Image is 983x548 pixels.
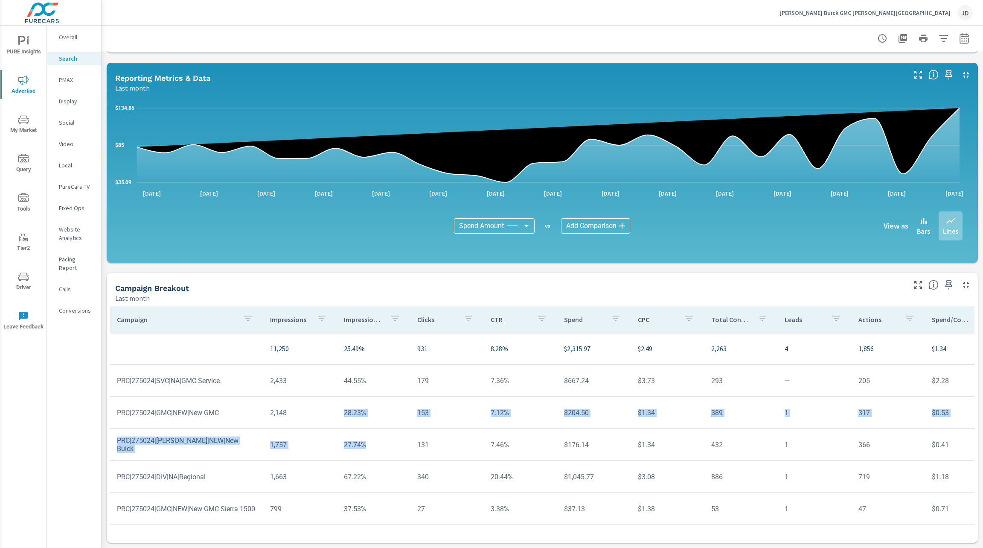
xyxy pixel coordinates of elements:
p: Display [59,97,94,105]
td: 7.36% [484,370,557,392]
td: $204.50 [557,402,631,424]
td: $1,045.77 [557,466,631,488]
span: My Market [3,114,44,135]
td: 47 [852,498,925,520]
div: Calls [47,283,101,296]
p: Fixed Ops [59,204,94,212]
p: CTR [491,315,530,324]
div: PureCars TV [47,180,101,193]
div: Social [47,116,101,129]
span: Query [3,154,44,175]
h6: View as [884,222,908,230]
p: Last month [115,293,150,303]
td: $1.34 [631,402,704,424]
td: $176.14 [557,434,631,456]
p: Local [59,161,94,170]
p: Leads [785,315,824,324]
td: 205 [852,370,925,392]
p: Calls [59,285,94,293]
td: 886 [704,466,778,488]
p: [DATE] [768,189,797,198]
button: "Export Report to PDF" [894,30,911,47]
td: 1 [778,498,851,520]
p: Spend [564,315,603,324]
td: 1,757 [263,434,337,456]
td: 366 [852,434,925,456]
td: 3.38% [484,498,557,520]
button: Make Fullscreen [911,278,925,292]
p: PMAX [59,76,94,84]
p: [DATE] [538,189,568,198]
p: 11,250 [270,343,330,354]
div: Fixed Ops [47,202,101,214]
span: Driver [3,272,44,293]
td: — [778,370,851,392]
td: 340 [410,466,484,488]
td: 1 [778,402,851,424]
td: 153 [410,402,484,424]
p: Impressions [270,315,309,324]
td: 44.55% [337,370,410,392]
span: This is a summary of Search performance results by campaign. Each column can be sorted. [928,280,939,290]
td: 1 [778,466,851,488]
h5: Campaign Breakout [115,284,189,293]
button: Make Fullscreen [911,68,925,82]
span: PURE Insights [3,36,44,57]
td: 389 [704,402,778,424]
p: [DATE] [251,189,281,198]
td: 2,148 [263,402,337,424]
p: Conversions [59,306,94,315]
td: 293 [704,370,778,392]
text: $85 [115,142,124,148]
span: Spend Amount [459,222,504,230]
span: Save this to your personalized report [942,68,956,82]
p: [DATE] [939,189,969,198]
p: Bars [917,226,930,236]
td: $1.34 [631,434,704,456]
p: Lines [943,226,958,236]
p: CPC [638,315,677,324]
td: 799 [263,498,337,520]
p: Website Analytics [59,225,94,242]
p: [DATE] [366,189,396,198]
div: Conversions [47,304,101,317]
div: Add Comparison [561,218,630,234]
p: [DATE] [481,189,511,198]
p: 1,856 [858,343,918,354]
td: PRC|275024|[PERSON_NAME]|NEW|New Buick [110,430,263,460]
p: Clicks [417,315,457,324]
td: 432 [704,434,778,456]
td: 719 [852,466,925,488]
div: Search [47,52,101,65]
p: [DATE] [137,189,167,198]
p: Social [59,118,94,127]
div: Video [47,138,101,150]
p: [DATE] [825,189,855,198]
span: Tools [3,193,44,214]
td: PRC|275024|GMC|NEW|New GMC Sierra 1500 [110,498,263,520]
td: $37.13 [557,498,631,520]
span: Understand Search data over time and see how metrics compare to each other. [928,70,939,80]
div: Pacing Report [47,253,101,274]
h5: Reporting Metrics & Data [115,73,210,82]
button: Apply Filters [935,30,952,47]
td: 7.12% [484,402,557,424]
td: 317 [852,402,925,424]
p: Video [59,140,94,148]
p: [DATE] [194,189,224,198]
td: PRC|275024|GMC|NEW|New GMC [110,402,263,424]
p: [DATE] [882,189,912,198]
td: 1 [778,434,851,456]
td: PRC|275024|SVC|NA|GMC Service [110,370,263,392]
p: 25.49% [344,343,404,354]
div: Overall [47,31,101,44]
td: 67.22% [337,466,410,488]
button: Select Date Range [956,30,973,47]
span: Leave Feedback [3,311,44,332]
text: $134.85 [115,105,134,111]
td: 27.74% [337,434,410,456]
td: $3.73 [631,370,704,392]
div: Display [47,95,101,108]
td: 27 [410,498,484,520]
div: JD [957,5,973,21]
